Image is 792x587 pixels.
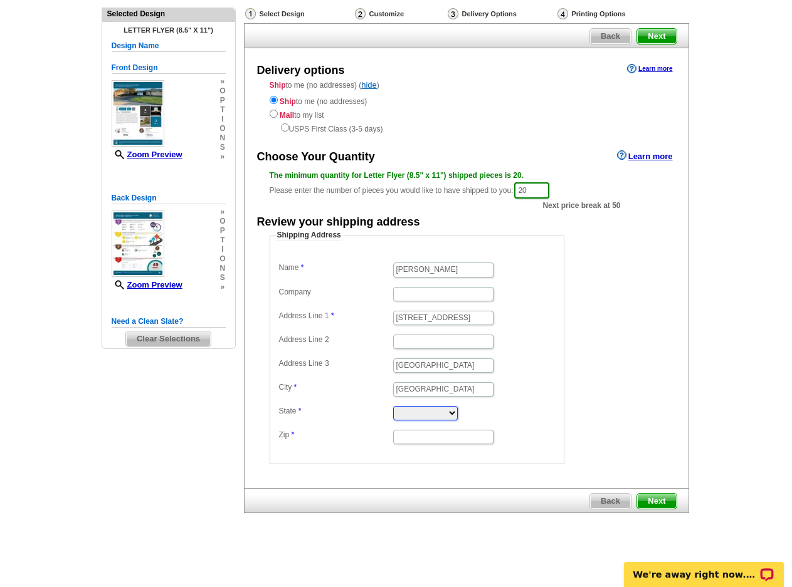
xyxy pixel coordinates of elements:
span: n [219,133,225,143]
span: » [219,283,225,292]
h5: Design Name [112,40,226,52]
img: small-thumb.jpg [112,210,164,277]
span: Back [590,494,631,509]
div: Delivery Options [446,8,556,23]
img: Select Design [245,8,256,19]
span: t [219,105,225,115]
h5: Need a Clean Slate? [112,316,226,328]
span: Next price break at 50 [542,200,620,211]
a: Learn more [617,150,673,160]
span: » [219,207,225,217]
span: » [219,77,225,86]
h5: Front Design [112,62,226,74]
label: Company [279,287,392,298]
div: Please enter the number of pieces you would like to have shipped to you: [270,170,663,200]
div: USPS First Class (3-5 days) [270,121,663,135]
span: s [219,143,225,152]
span: o [219,86,225,96]
div: Domain: [DOMAIN_NAME] [33,33,138,43]
label: Zip [279,430,392,440]
a: Zoom Preview [112,150,182,159]
legend: Shipping Address [276,230,342,241]
div: The minimum quantity for Letter Flyer (8.5" x 11") shipped pieces is 20. [270,170,663,181]
span: o [219,217,225,226]
div: Choose Your Quantity [257,149,375,165]
strong: Ship [280,97,296,106]
span: » [219,152,225,162]
a: Back [589,28,631,44]
div: Delivery options [257,63,345,79]
h5: Back Design [112,192,226,204]
span: Next [637,494,676,509]
div: Select Design [244,8,354,23]
img: Delivery Options [448,8,458,19]
img: tab_domain_overview_orange.svg [34,73,44,83]
span: p [219,226,225,236]
span: s [219,273,225,283]
img: Printing Options & Summary [557,8,568,19]
span: n [219,264,225,273]
label: Address Line 2 [279,335,392,345]
div: to me (no addresses) ( ) [245,80,689,135]
strong: Mail [280,111,294,120]
span: o [219,254,225,264]
img: Customize [355,8,366,19]
span: i [219,245,225,254]
label: City [279,382,392,393]
span: t [219,236,225,245]
span: Back [590,29,631,44]
label: Name [279,262,392,273]
a: Zoom Preview [112,280,182,289]
a: Learn more [627,64,672,74]
a: Back [589,493,631,509]
strong: Ship [270,81,286,90]
label: Address Line 3 [279,358,392,369]
div: Keywords by Traffic [139,74,211,82]
span: p [219,96,225,105]
div: Printing Options [556,8,668,20]
div: Review your shipping address [257,214,420,231]
label: State [279,406,392,417]
span: o [219,124,225,133]
img: small-thumb.jpg [112,80,164,147]
iframe: LiveChat chat widget [616,548,792,587]
h4: Letter Flyer (8.5" x 11") [112,26,226,34]
span: Next [637,29,676,44]
div: Customize [354,8,446,20]
div: to me (no addresses) to my list [270,93,663,135]
img: tab_keywords_by_traffic_grey.svg [125,73,135,83]
a: hide [361,80,377,90]
label: Address Line 1 [279,311,392,321]
div: Domain Overview [48,74,112,82]
span: Clear Selections [126,331,211,346]
img: website_grey.svg [20,33,30,43]
span: i [219,115,225,124]
div: Selected Design [102,8,235,19]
